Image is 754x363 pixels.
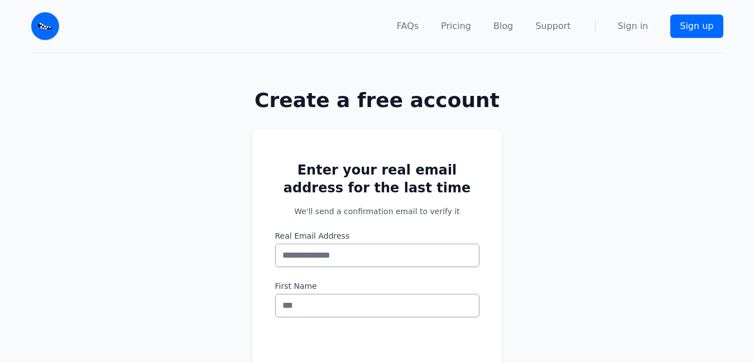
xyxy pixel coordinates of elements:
[275,230,479,241] label: Real Email Address
[275,206,479,217] p: We'll send a confirmation email to verify it
[397,20,419,33] a: FAQs
[493,20,513,33] a: Blog
[275,280,479,292] label: First Name
[670,14,723,38] a: Sign up
[618,20,649,33] a: Sign in
[217,89,538,112] h1: Create a free account
[441,20,471,33] a: Pricing
[535,20,570,33] a: Support
[275,161,479,197] h2: Enter your real email address for the last time
[31,12,59,40] img: Email Monster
